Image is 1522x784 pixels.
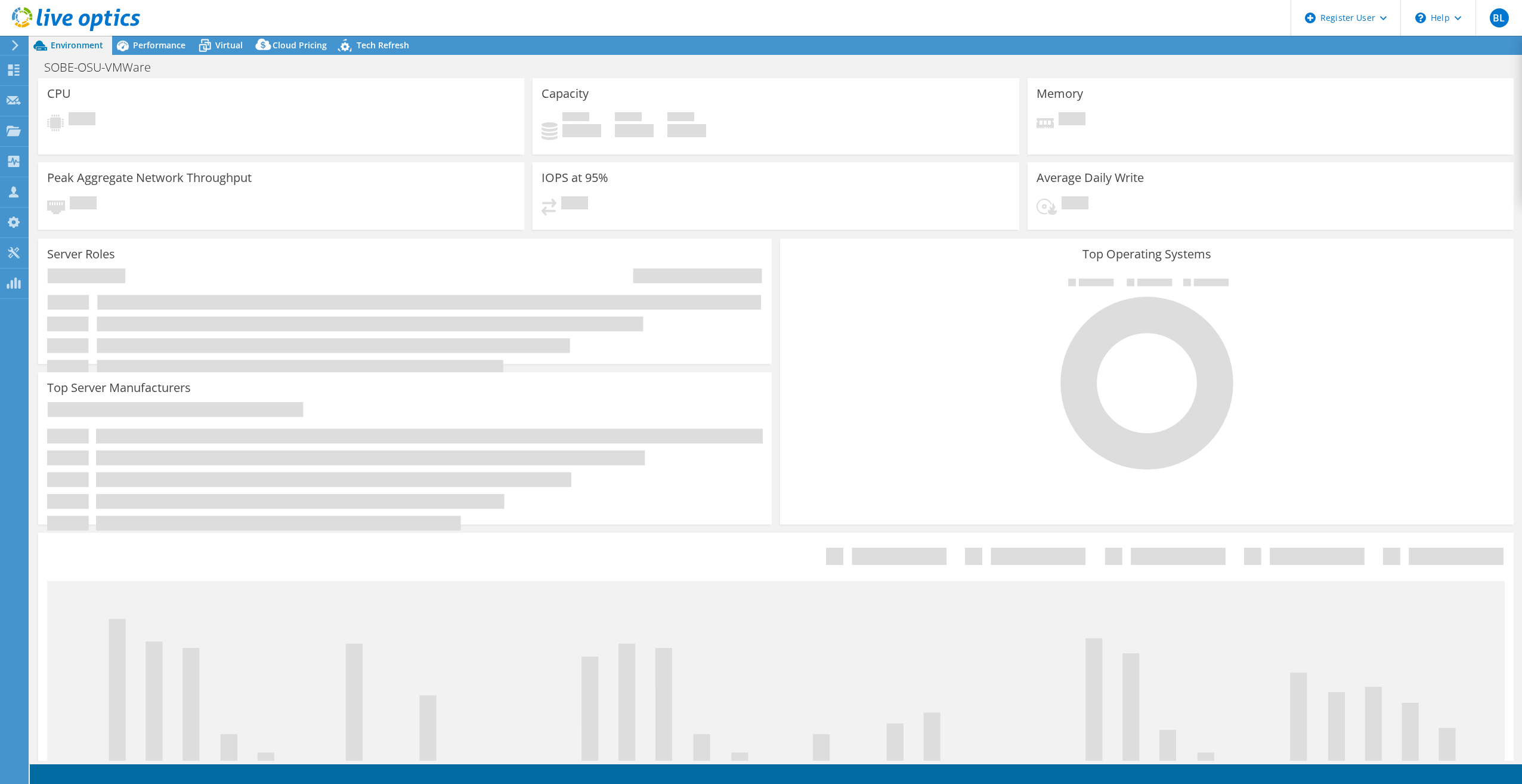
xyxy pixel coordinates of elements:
span: Virtual [215,39,243,51]
span: Total [667,112,694,124]
h4: 0 GiB [615,124,654,137]
h3: Top Server Manufacturers [47,381,191,394]
span: Environment [51,39,103,51]
span: Free [615,112,642,124]
h3: Top Operating Systems [789,248,1505,261]
span: Tech Refresh [357,39,409,51]
span: BL [1490,8,1509,27]
h3: Memory [1037,87,1083,100]
span: Used [562,112,589,124]
h3: Average Daily Write [1037,171,1144,184]
h1: SOBE-OSU-VMWare [39,61,169,74]
h4: 0 GiB [562,124,601,137]
h4: 0 GiB [667,124,706,137]
span: Pending [561,196,588,212]
h3: Peak Aggregate Network Throughput [47,171,252,184]
span: Pending [1062,196,1088,212]
h3: Server Roles [47,248,115,261]
h3: Capacity [542,87,589,100]
span: Cloud Pricing [273,39,327,51]
span: Pending [1059,112,1085,128]
span: Pending [69,112,95,128]
span: Pending [70,196,97,212]
span: Performance [133,39,185,51]
h3: CPU [47,87,71,100]
h3: IOPS at 95% [542,171,608,184]
svg: \n [1415,13,1426,23]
